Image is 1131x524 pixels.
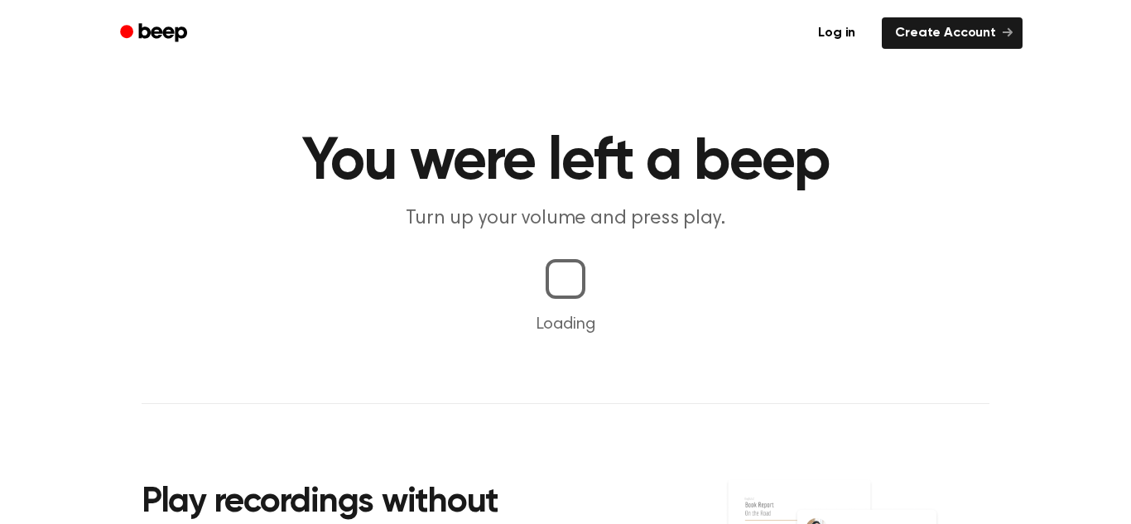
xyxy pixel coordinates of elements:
h1: You were left a beep [142,132,989,192]
p: Loading [20,312,1111,337]
a: Log in [801,14,872,52]
a: Beep [108,17,202,50]
a: Create Account [882,17,1023,49]
p: Turn up your volume and press play. [248,205,883,233]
